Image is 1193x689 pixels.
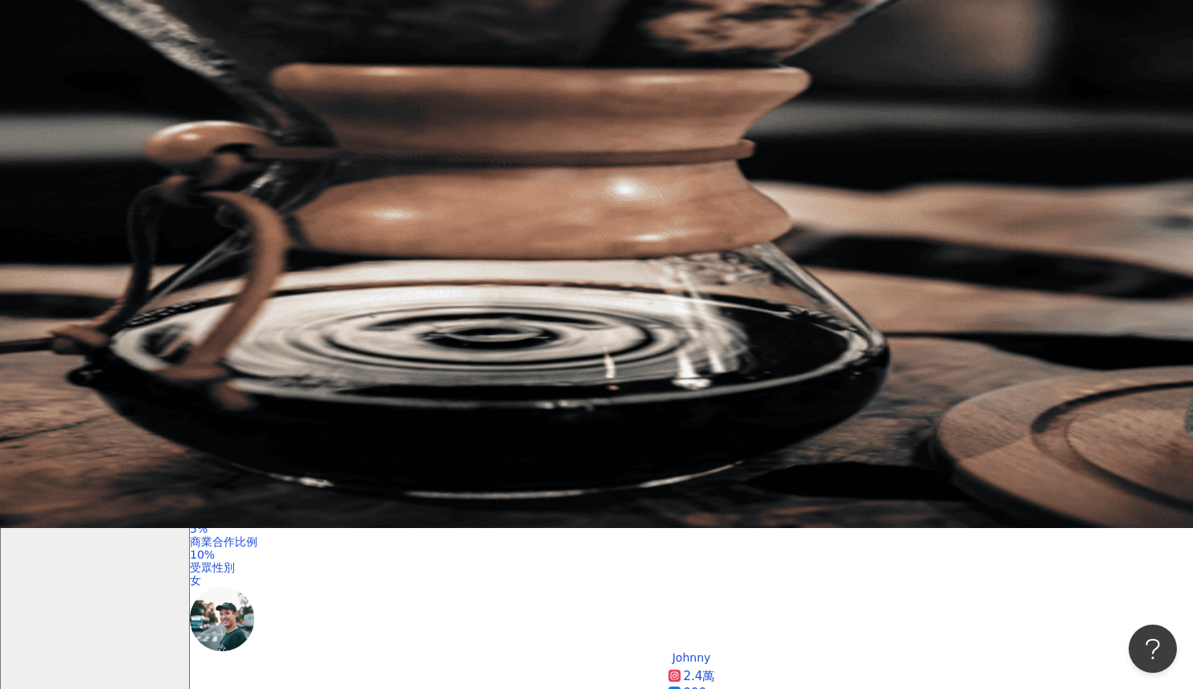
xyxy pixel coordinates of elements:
[190,587,254,651] img: KOL Avatar
[190,587,1193,651] a: KOL Avatar
[684,668,715,685] div: 2.4萬
[190,548,1193,561] div: 10%
[673,651,711,664] div: Johnny
[190,522,1193,535] div: 5%
[190,561,1193,574] div: 受眾性別
[190,574,1193,587] div: 女
[1129,625,1177,673] iframe: Help Scout Beacon - Open
[190,535,1193,548] div: 商業合作比例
